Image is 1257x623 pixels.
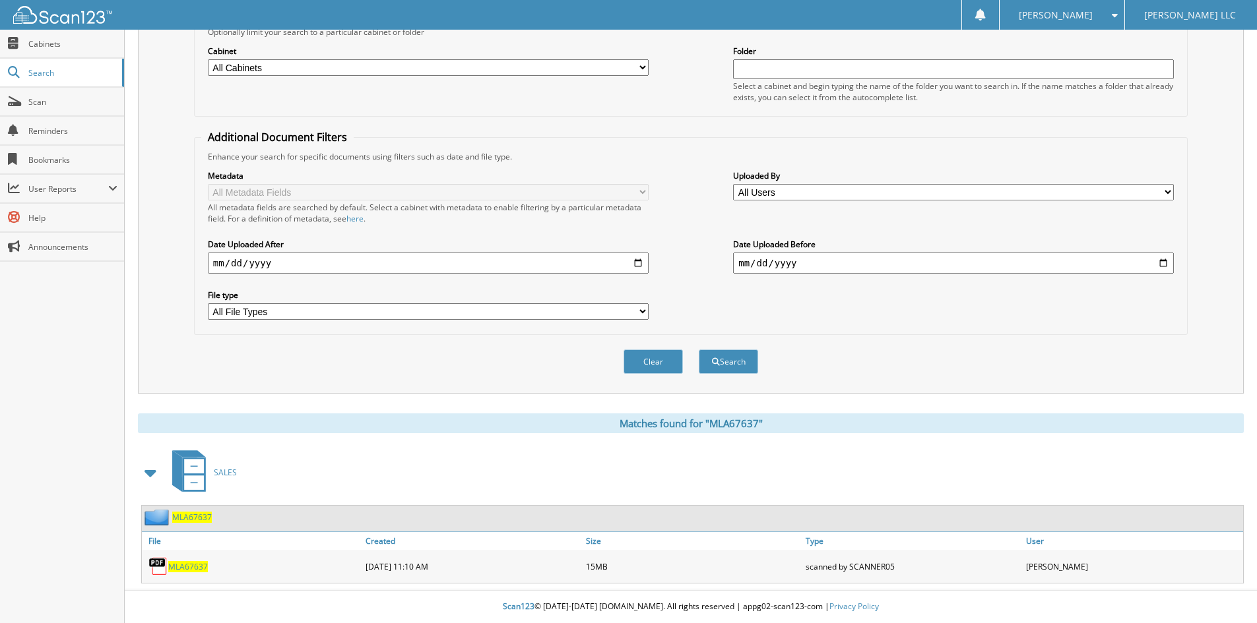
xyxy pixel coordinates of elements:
a: Privacy Policy [829,601,879,612]
label: Metadata [208,170,649,181]
div: Matches found for "MLA67637" [138,413,1244,433]
input: end [733,252,1174,274]
span: Scan123 [503,601,534,612]
a: User [1023,532,1243,550]
a: Type [802,532,1023,550]
a: MLA67637 [172,512,212,523]
div: All metadata fields are searched by default. Select a cabinet with metadata to enable filtering b... [208,202,649,224]
button: Search [699,349,758,374]
span: Scan [28,96,117,107]
a: Created [362,532,583,550]
span: SALES [214,467,237,478]
span: Search [28,67,115,78]
span: Help [28,212,117,223]
a: File [142,532,362,550]
label: Uploaded By [733,170,1174,181]
img: PDF.png [148,556,168,576]
span: Reminders [28,125,117,136]
span: [PERSON_NAME] LLC [1144,11,1236,19]
label: Cabinet [208,45,649,57]
button: Clear [624,349,683,374]
span: User Reports [28,183,108,194]
img: scan123-logo-white.svg [13,6,112,24]
span: Cabinets [28,38,117,49]
a: here [346,213,364,224]
iframe: Chat Widget [1191,560,1257,623]
div: scanned by SCANNER05 [802,553,1023,579]
span: Bookmarks [28,154,117,165]
div: [DATE] 11:10 AM [362,553,583,579]
div: Enhance your search for specific documents using filters such as date and file type. [201,151,1180,162]
label: Folder [733,45,1174,57]
span: [PERSON_NAME] [1019,11,1093,19]
div: © [DATE]-[DATE] [DOMAIN_NAME]. All rights reserved | appg02-scan123-com | [125,591,1257,623]
div: Optionally limit your search to a particular cabinet or folder [201,26,1180,38]
div: 15MB [583,553,803,579]
span: Announcements [28,241,117,252]
img: folder2.png [145,509,172,525]
legend: Additional Document Filters [201,130,354,144]
input: start [208,252,649,274]
div: Select a cabinet and begin typing the name of the folder you want to search in. If the name match... [733,80,1174,103]
div: [PERSON_NAME] [1023,553,1243,579]
label: Date Uploaded Before [733,239,1174,250]
a: MLA67637 [168,561,208,572]
label: File type [208,289,649,301]
a: SALES [164,446,237,498]
label: Date Uploaded After [208,239,649,250]
a: Size [583,532,803,550]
